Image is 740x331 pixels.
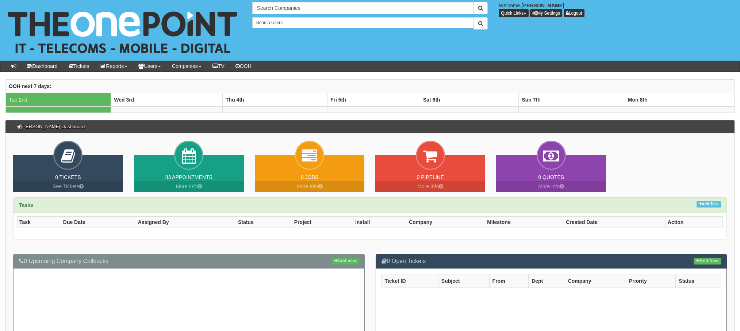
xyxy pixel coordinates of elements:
[521,3,564,8] b: [PERSON_NAME]
[625,93,734,106] th: Mon 8th
[223,93,327,106] th: Thu 4th
[564,9,584,17] a: Logout
[252,2,474,14] input: Search Companies
[489,274,529,288] th: From
[381,274,438,288] th: Ticket ID
[327,93,420,106] th: Fri 5th
[19,258,359,265] h3: 0 Upcoming Company Callbacks
[493,2,740,17] div: Welcome,
[407,217,485,228] th: Company
[420,93,519,106] th: Sat 6th
[136,217,236,228] th: Assigned By
[6,93,111,106] td: Tue 2nd
[55,174,81,180] a: 0 Tickets
[438,274,489,288] th: Subject
[13,121,88,133] h3: [PERSON_NAME] Dashboard
[22,61,63,72] a: Dashboard
[530,9,562,17] a: My Settings
[375,181,485,192] a: More Info
[301,174,318,180] a: 0 Jobs
[485,217,564,228] th: Milestone
[166,61,207,72] a: Companies
[252,17,474,28] input: Search Users
[134,181,244,192] a: More Info
[133,61,166,72] a: Users
[63,61,95,72] a: Tickets
[564,217,666,228] th: Created Date
[417,174,444,180] a: 0 Pipeline
[666,217,722,228] th: Action
[236,217,292,228] th: Status
[496,181,606,192] a: More Info
[499,9,529,17] button: Quick Links
[255,181,365,192] a: More Info
[353,217,407,228] th: Install
[95,61,133,72] a: Reports
[207,61,230,72] a: TV
[697,201,721,208] a: Add Task
[676,274,721,288] th: Status
[6,79,735,93] th: OOH next 7 days:
[332,258,359,265] a: Add new
[18,217,61,228] th: Task
[111,93,223,106] th: Wed 3rd
[538,174,564,180] a: 0 Quotes
[529,274,565,288] th: Dept
[13,181,123,192] a: See Tickets
[381,258,721,265] h3: 0 Open Tickets
[694,258,721,265] a: Add New
[565,274,626,288] th: Company
[626,274,676,288] th: Priority
[230,61,257,72] a: OOH
[61,217,136,228] th: Due Date
[19,202,33,208] strong: Tasks
[292,217,353,228] th: Project
[165,174,212,180] a: 83 Appointments
[519,93,625,106] th: Sun 7th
